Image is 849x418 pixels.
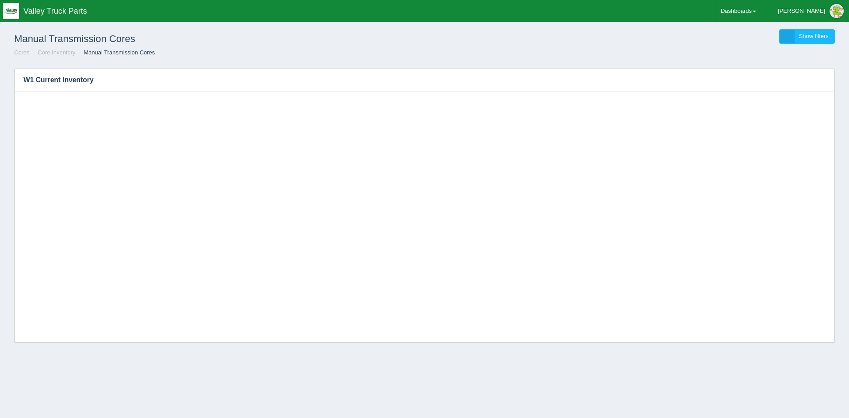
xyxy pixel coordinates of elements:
a: Cores [14,49,30,56]
img: q1blfpkbivjhsugxdrfq.png [3,3,19,19]
span: Valley Truck Parts [23,7,87,15]
a: Show filters [779,29,835,44]
span: Show filters [799,33,829,39]
img: Profile Picture [830,4,844,18]
h1: Manual Transmission Cores [14,29,424,49]
div: [PERSON_NAME] [778,2,825,20]
a: Core Inventory [38,49,75,56]
li: Manual Transmission Cores [77,49,155,57]
h3: W1 Current Inventory [15,69,807,91]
